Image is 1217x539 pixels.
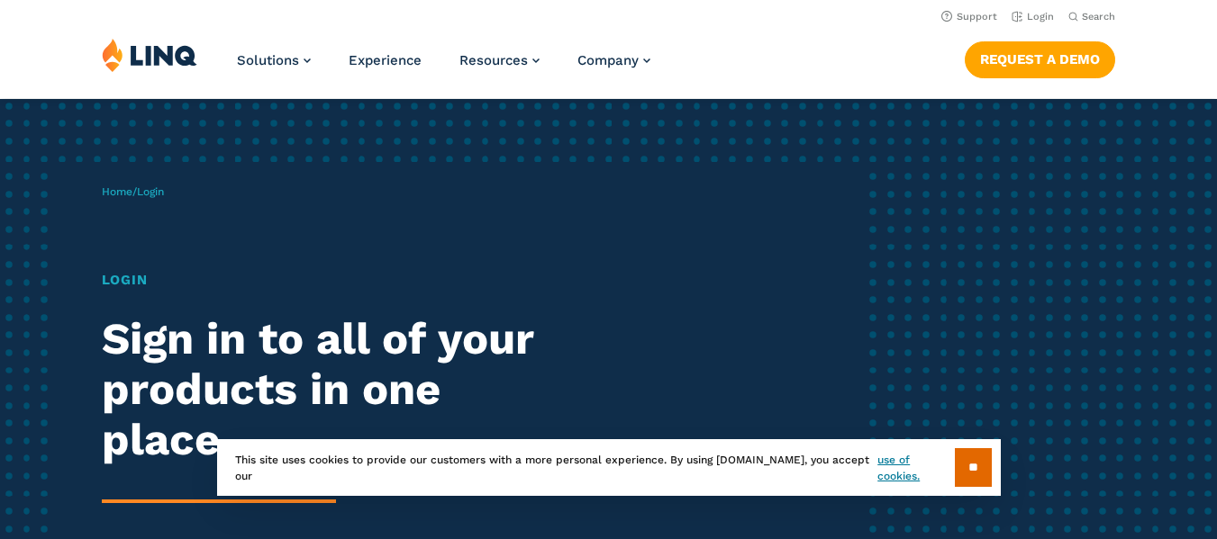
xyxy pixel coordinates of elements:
[577,52,650,68] a: Company
[941,11,997,22] a: Support
[102,270,571,291] h1: Login
[217,439,1001,496] div: This site uses cookies to provide our customers with a more personal experience. By using [DOMAIN...
[237,38,650,97] nav: Primary Navigation
[877,452,954,484] a: use of cookies.
[102,185,164,198] span: /
[237,52,311,68] a: Solutions
[237,52,299,68] span: Solutions
[459,52,540,68] a: Resources
[1082,11,1115,22] span: Search
[1068,10,1115,23] button: Open Search Bar
[1012,11,1054,22] a: Login
[965,41,1115,77] a: Request a Demo
[102,185,132,198] a: Home
[102,314,571,465] h2: Sign in to all of your products in one place.
[102,38,197,72] img: LINQ | K‑12 Software
[577,52,639,68] span: Company
[459,52,528,68] span: Resources
[137,185,164,198] span: Login
[349,52,422,68] a: Experience
[965,38,1115,77] nav: Button Navigation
